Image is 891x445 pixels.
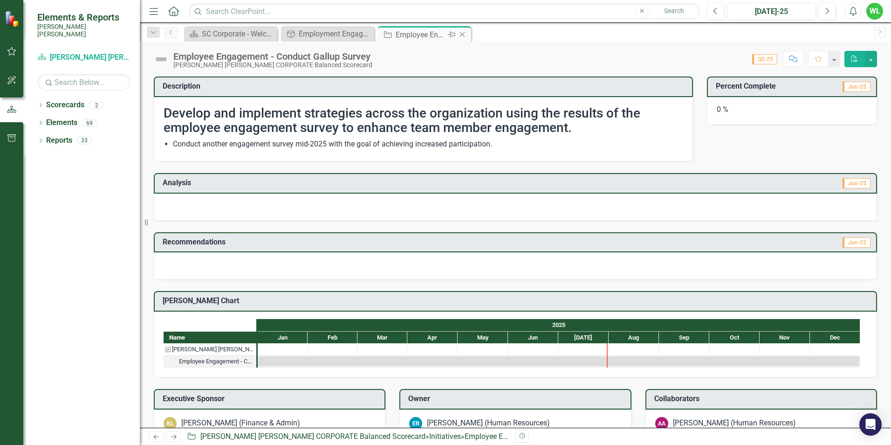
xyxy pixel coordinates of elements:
div: Employment Engagement, Development & Inclusion [299,28,372,40]
div: Feb [308,332,357,344]
div: Mar [357,332,407,344]
div: Employee Engagement - Conduct Gallup Survey [396,29,445,41]
div: Open Intercom Messenger [859,413,882,436]
div: 33 [77,137,92,145]
div: [PERSON_NAME] (Human Resources) [673,418,796,429]
h3: Analysis [163,179,514,187]
div: » » [187,431,508,442]
div: Dec [810,332,860,344]
h3: Collaborators [654,395,871,403]
div: Employee Engagement - Conduct Gallup Survey [179,355,254,368]
div: [PERSON_NAME] (Finance & Admin) [181,418,300,429]
div: Task: Start date: 2025-01-01 End date: 2025-12-31 [164,355,256,368]
h2: Develop and implement strategies across the organization using the results of the employee engage... [164,106,683,135]
div: Oct [709,332,760,344]
div: Apr [407,332,458,344]
a: Elements [46,118,77,128]
div: Employee Engagement - Conduct Gallup Survey [173,51,372,62]
h3: Percent Complete [716,82,821,90]
div: Nov [760,332,810,344]
div: Santee Cooper CORPORATE Balanced Scorecard [164,343,256,355]
span: Jun-25 [843,237,870,248]
div: KL [164,417,177,430]
h3: Executive Sponsor [163,395,380,403]
div: AA [655,417,668,430]
div: [PERSON_NAME] [PERSON_NAME] CORPORATE Balanced Scorecard [172,343,254,355]
h3: [PERSON_NAME] Chart [163,297,871,305]
button: Search [651,5,698,18]
div: Employee Engagement - Conduct Gallup Survey [164,355,256,368]
div: May [458,332,508,344]
a: Scorecards [46,100,84,111]
input: Search ClearPoint... [189,3,700,20]
span: Elements & Reports [37,12,130,23]
a: Initiatives [429,432,461,441]
div: [DATE]-25 [730,6,813,17]
small: [PERSON_NAME] [PERSON_NAME] [37,23,130,38]
div: Sep [659,332,709,344]
div: Jul [558,332,609,344]
h3: Owner [408,395,625,403]
div: Employee Engagement - Conduct Gallup Survey [465,432,621,441]
input: Search Below... [37,74,130,90]
button: WL [866,3,883,20]
li: Conduct another engagement survey mid-2025 with the goal of achieving increased participation. [173,139,683,150]
div: Task: Start date: 2025-01-01 End date: 2025-12-31 [258,356,859,366]
div: ER [409,417,422,430]
div: Aug [609,332,659,344]
a: SC Corporate - Welcome to ClearPoint [186,28,275,40]
div: Task: Santee Cooper CORPORATE Balanced Scorecard Start date: 2025-01-01 End date: 2025-01-02 [164,343,256,355]
a: Employment Engagement, Development & Inclusion [283,28,372,40]
span: Jun-25 [843,178,870,188]
img: Not Defined [154,52,169,67]
span: Jun-25 [843,82,870,92]
div: Jun [508,332,558,344]
span: Search [664,7,684,14]
div: SC Corporate - Welcome to ClearPoint [202,28,275,40]
div: 2025 [258,319,860,331]
div: Jan [258,332,308,344]
div: Name [164,332,256,343]
span: Q2-25 [752,54,777,64]
h3: Description [163,82,687,90]
h3: Recommendations [163,238,648,246]
div: 2 [89,101,104,109]
div: [PERSON_NAME] (Human Resources) [427,418,550,429]
a: [PERSON_NAME] [PERSON_NAME] CORPORATE Balanced Scorecard [37,52,130,63]
div: [PERSON_NAME] [PERSON_NAME] CORPORATE Balanced Scorecard [173,62,372,69]
div: 69 [82,119,97,127]
img: ClearPoint Strategy [5,11,21,27]
a: Reports [46,135,72,146]
a: [PERSON_NAME] [PERSON_NAME] CORPORATE Balanced Scorecard [200,432,425,441]
button: [DATE]-25 [727,3,816,20]
div: 0 % [707,97,877,125]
